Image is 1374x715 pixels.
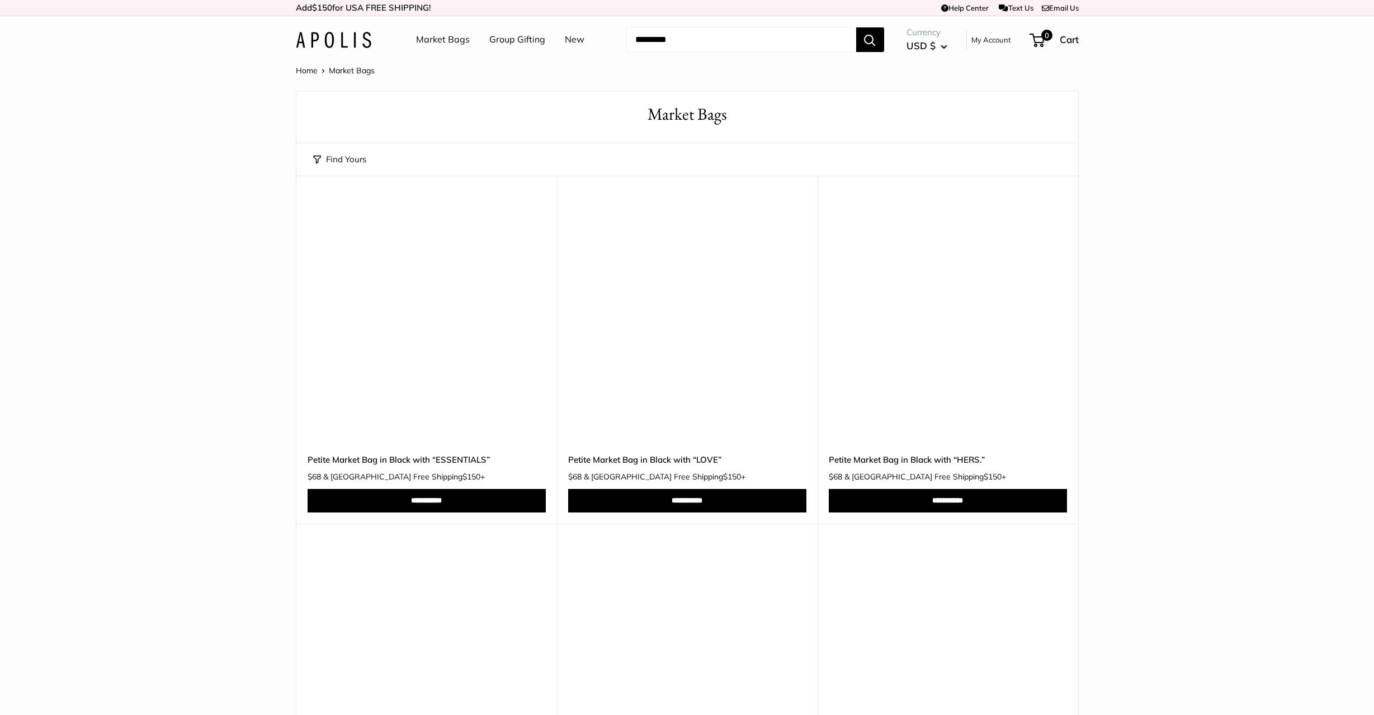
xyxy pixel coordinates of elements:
span: & [GEOGRAPHIC_DATA] Free Shipping + [584,473,745,481]
span: 0 [1041,30,1052,41]
span: $150 [984,472,1002,482]
a: Petite Market Bag in Black with “HERS.” [829,453,1067,466]
nav: Breadcrumb [296,63,375,78]
span: $150 [462,472,480,482]
h1: Market Bags [313,102,1061,126]
a: Help Center [941,3,989,12]
a: Market Bags [416,31,470,48]
span: $68 [568,472,582,482]
span: & [GEOGRAPHIC_DATA] Free Shipping + [844,473,1006,481]
span: Currency [906,25,947,40]
span: $68 [829,472,842,482]
a: Group Gifting [489,31,545,48]
a: New [565,31,584,48]
span: Cart [1060,34,1079,45]
a: Text Us [999,3,1033,12]
span: $150 [723,472,741,482]
a: 0 Cart [1031,31,1079,49]
span: Market Bags [329,65,375,76]
input: Search... [626,27,856,52]
a: Petite Market Bag in Black with “LOVE” [568,453,806,466]
img: Apolis [296,32,371,48]
button: Find Yours [313,152,366,167]
a: Petite Market Bag in Black with “HERS.”Petite Market Bag in Black with “HERS.” [829,204,1067,442]
a: Petite Market Bag in Black with “ESSENTIALS”Petite Market Bag in Black with “ESSENTIALS” [308,204,546,442]
button: Search [856,27,884,52]
span: & [GEOGRAPHIC_DATA] Free Shipping + [323,473,485,481]
a: Petite Market Bag in Black with “LOVE”Petite Market Bag in Black with “LOVE” [568,204,806,442]
button: USD $ [906,37,947,55]
span: $150 [312,2,332,13]
span: USD $ [906,40,936,51]
a: My Account [971,33,1011,46]
a: Home [296,65,318,76]
a: Email Us [1042,3,1079,12]
a: Petite Market Bag in Black with “ESSENTIALS” [308,453,546,466]
span: $68 [308,472,321,482]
